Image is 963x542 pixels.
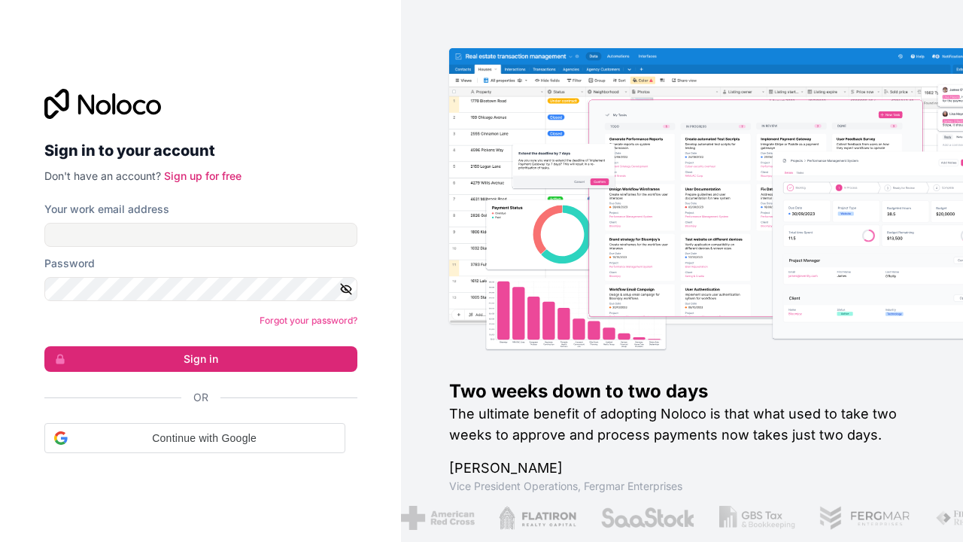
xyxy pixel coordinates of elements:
input: Password [44,277,357,301]
span: Or [193,390,208,405]
img: /assets/american-red-cross-BAupjrZR.png [401,506,474,530]
h1: Two weeks down to two days [449,379,915,403]
img: /assets/gbstax-C-GtDUiK.png [718,506,795,530]
h1: [PERSON_NAME] [449,458,915,479]
span: Don't have an account? [44,169,161,182]
h2: Sign in to your account [44,137,357,164]
img: /assets/saastock-C6Zbiodz.png [600,506,694,530]
img: /assets/fergmar-CudnrXN5.png [819,506,910,530]
h2: The ultimate benefit of adopting Noloco is that what used to take two weeks to approve and proces... [449,403,915,446]
label: Password [44,256,95,271]
a: Forgot your password? [260,315,357,326]
a: Sign up for free [164,169,242,182]
div: Continue with Google [44,423,345,453]
h1: Vice President Operations , Fergmar Enterprises [449,479,915,494]
span: Continue with Google [74,431,336,446]
input: Email address [44,223,357,247]
label: Your work email address [44,202,169,217]
img: /assets/flatiron-C8eUkumj.png [498,506,576,530]
button: Sign in [44,346,357,372]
